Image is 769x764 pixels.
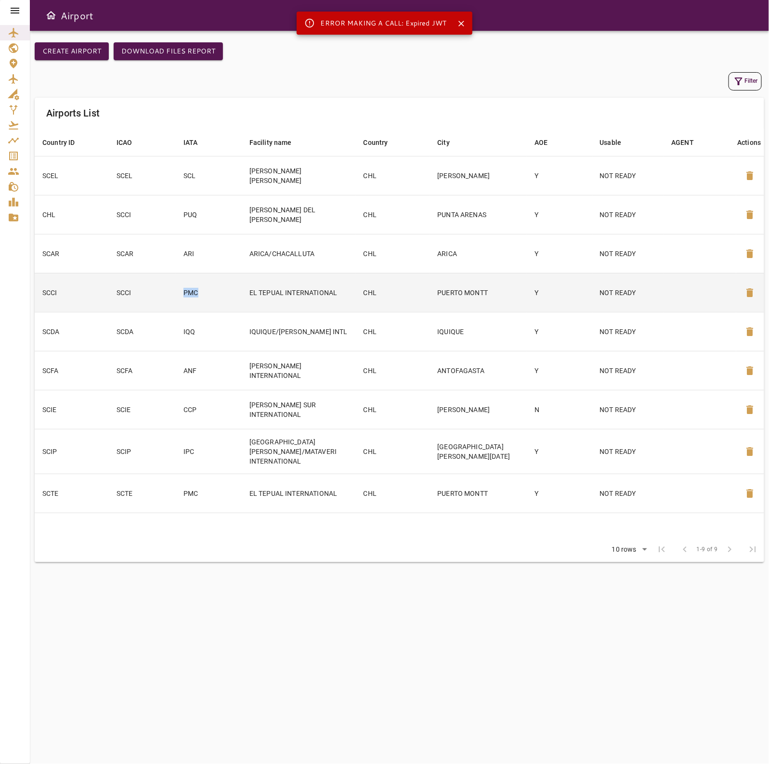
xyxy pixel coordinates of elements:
span: ICAO [117,137,145,148]
td: CHL [356,273,430,312]
p: NOT READY [600,366,656,376]
td: SCTE [35,474,109,513]
span: delete [744,209,756,220]
td: SCTE [109,474,176,513]
div: ERROR MAKING A CALL: Expired JWT [321,14,447,32]
td: IQUIQUE [430,312,527,351]
td: CHL [356,474,430,513]
td: SCEL [109,156,176,195]
td: CHL [356,312,430,351]
div: Country ID [42,137,75,148]
span: Usable [600,137,634,148]
button: Delete Airport [739,281,762,304]
p: NOT READY [600,171,656,181]
p: NOT READY [600,288,656,298]
td: SCL [176,156,242,195]
span: Next Page [718,538,741,561]
td: SCCI [35,273,109,312]
td: CHL [356,351,430,390]
td: N [527,390,592,429]
td: SCCI [109,273,176,312]
td: CHL [356,390,430,429]
span: City [437,137,462,148]
span: delete [744,446,756,457]
span: delete [744,404,756,415]
span: Facility name [249,137,304,148]
td: SCEL [35,156,109,195]
span: delete [744,287,756,298]
td: ARICA [430,234,527,273]
td: SCIE [35,390,109,429]
div: Country [364,137,388,148]
button: Delete Airport [739,242,762,265]
td: PUNTA ARENAS [430,195,527,234]
td: PUERTO MONTT [430,273,527,312]
span: First Page [651,538,674,561]
button: Close [454,16,469,31]
div: IATA [183,137,198,148]
td: PMC [176,474,242,513]
span: Country ID [42,137,88,148]
span: Country [364,137,401,148]
h6: Airports List [46,105,100,121]
td: Y [527,474,592,513]
div: 10 rows [606,543,651,557]
td: EL TEPUAL INTERNATIONAL [242,273,356,312]
td: CHL [356,234,430,273]
div: Facility name [249,137,292,148]
td: SCCI [109,195,176,234]
td: SCIP [35,429,109,474]
button: Delete Airport [739,164,762,187]
td: [PERSON_NAME] DEL [PERSON_NAME] [242,195,356,234]
span: Last Page [741,538,764,561]
span: delete [744,248,756,259]
td: PUQ [176,195,242,234]
div: Usable [600,137,622,148]
td: Y [527,234,592,273]
td: [PERSON_NAME] INTERNATIONAL [242,351,356,390]
td: Y [527,312,592,351]
div: City [437,137,450,148]
td: SCDA [35,312,109,351]
span: 1-9 of 9 [697,545,718,555]
td: [PERSON_NAME] [430,390,527,429]
span: delete [744,488,756,499]
p: NOT READY [600,210,656,220]
span: delete [744,326,756,337]
button: Create airport [35,42,109,60]
td: Y [527,156,592,195]
p: NOT READY [600,447,656,456]
td: IPC [176,429,242,474]
td: SCFA [35,351,109,390]
td: IQQ [176,312,242,351]
td: ANF [176,351,242,390]
td: Y [527,429,592,474]
span: IATA [183,137,210,148]
button: Open drawer [41,6,61,25]
p: NOT READY [600,327,656,337]
td: Y [527,195,592,234]
td: ARI [176,234,242,273]
td: CHL [356,195,430,234]
td: PMC [176,273,242,312]
span: AOE [534,137,560,148]
td: [GEOGRAPHIC_DATA][PERSON_NAME][DATE] [430,429,527,474]
td: Y [527,273,592,312]
p: NOT READY [600,405,656,414]
td: SCAR [35,234,109,273]
p: NOT READY [600,249,656,259]
button: Delete Airport [739,203,762,226]
td: EL TEPUAL INTERNATIONAL [242,474,356,513]
h6: Airport [61,8,93,23]
span: Previous Page [674,538,697,561]
td: CHL [356,156,430,195]
td: [PERSON_NAME] [PERSON_NAME] [242,156,356,195]
td: SCAR [109,234,176,273]
td: PUERTO MONTT [430,474,527,513]
button: Download Files Report [114,42,223,60]
span: AGENT [671,137,706,148]
td: ANTOFAGASTA [430,351,527,390]
td: CCP [176,390,242,429]
div: AGENT [671,137,694,148]
td: SCFA [109,351,176,390]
